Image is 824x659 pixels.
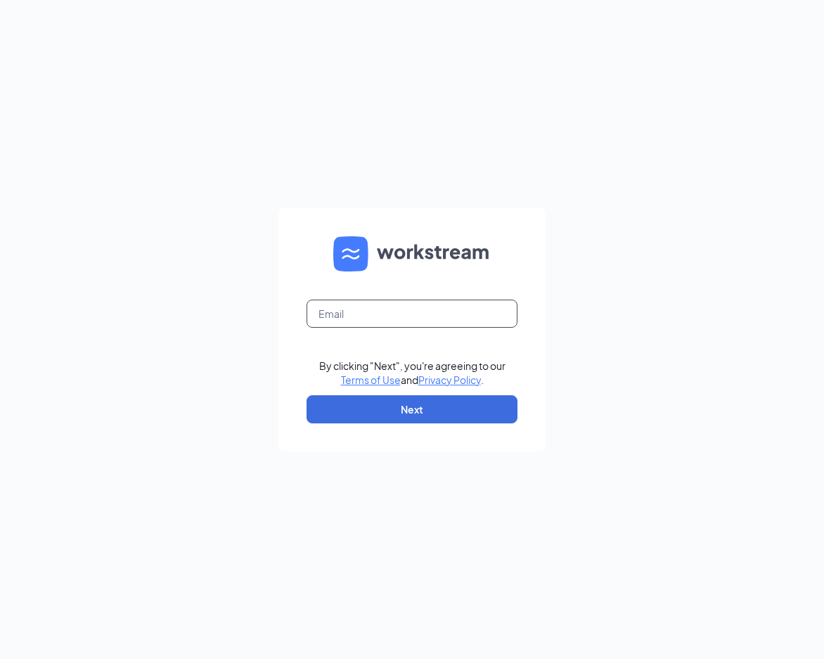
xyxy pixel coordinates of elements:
[319,359,506,387] div: By clicking "Next", you're agreeing to our and .
[418,373,481,386] a: Privacy Policy
[307,300,517,328] input: Email
[333,236,491,271] img: WS logo and Workstream text
[307,395,517,423] button: Next
[341,373,401,386] a: Terms of Use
